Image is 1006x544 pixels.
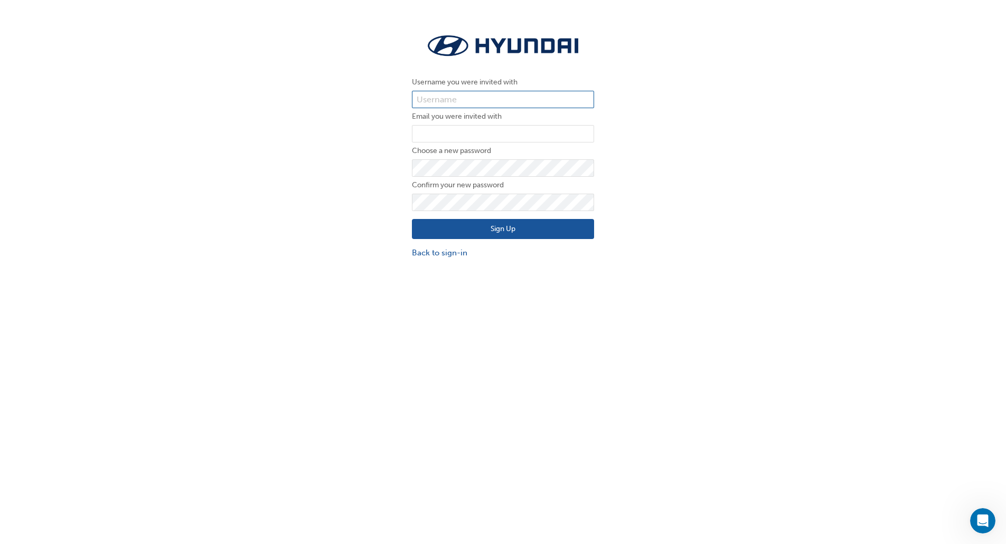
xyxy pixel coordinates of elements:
[412,247,594,259] a: Back to sign-in
[970,508,995,533] iframe: Intercom live chat
[412,76,594,89] label: Username you were invited with
[412,145,594,157] label: Choose a new password
[412,219,594,239] button: Sign Up
[412,110,594,123] label: Email you were invited with
[412,91,594,109] input: Username
[412,179,594,192] label: Confirm your new password
[412,32,594,60] img: Trak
